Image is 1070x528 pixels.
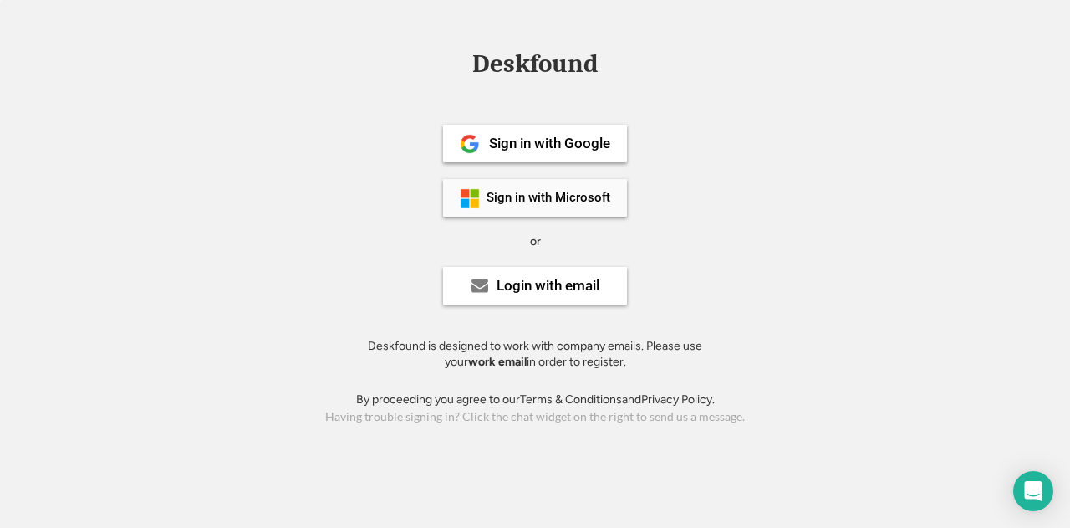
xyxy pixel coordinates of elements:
[1013,471,1053,511] div: Open Intercom Messenger
[497,279,599,293] div: Login with email
[530,233,541,250] div: or
[356,392,715,408] div: By proceeding you agree to our and
[347,338,723,371] div: Deskfound is designed to work with company emails. Please use your in order to register.
[520,392,622,407] a: Terms & Conditions
[468,355,527,369] strong: work email
[487,192,610,204] div: Sign in with Microsoft
[464,51,606,77] div: Deskfound
[641,392,715,407] a: Privacy Policy.
[489,136,610,151] div: Sign in with Google
[460,134,480,154] img: 1024px-Google__G__Logo.svg.png
[460,188,480,208] img: ms-symbollockup_mssymbol_19.png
